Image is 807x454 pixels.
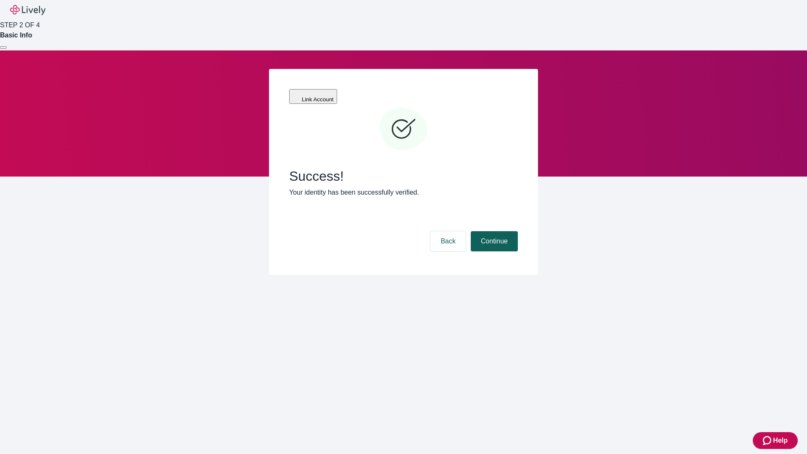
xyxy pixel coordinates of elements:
button: Zendesk support iconHelp [753,432,798,449]
span: Success! [289,168,518,184]
button: Back [430,231,466,251]
svg: Checkmark icon [378,104,429,155]
p: Your identity has been successfully verified. [289,187,518,198]
span: Help [773,436,788,446]
button: Link Account [289,89,337,104]
button: Continue [471,231,518,251]
svg: Zendesk support icon [763,436,773,446]
img: Lively [10,5,45,15]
